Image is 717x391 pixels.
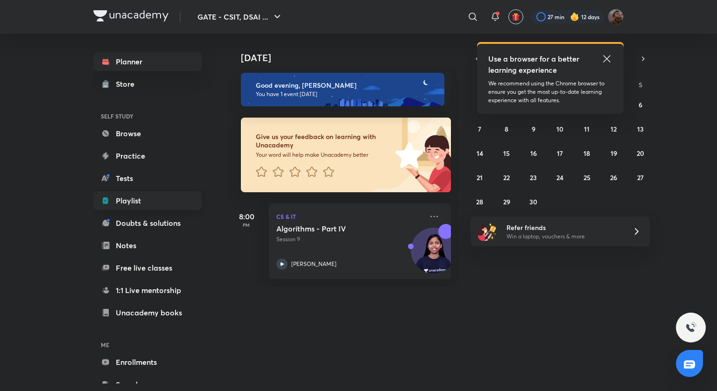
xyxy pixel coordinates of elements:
button: September 15, 2025 [499,146,514,161]
div: Store [116,78,140,90]
p: PM [228,222,265,228]
img: evening [241,73,444,106]
button: September 19, 2025 [606,146,621,161]
button: September 29, 2025 [499,194,514,209]
abbr: September 30, 2025 [529,197,537,206]
abbr: September 19, 2025 [611,149,617,158]
p: Your word will help make Unacademy better [256,151,392,159]
button: September 8, 2025 [499,121,514,136]
button: September 20, 2025 [633,146,648,161]
abbr: September 10, 2025 [556,125,563,133]
h5: Use a browser for a better learning experience [488,53,581,76]
button: September 30, 2025 [526,194,541,209]
button: September 7, 2025 [472,121,487,136]
img: referral [478,222,497,241]
abbr: September 25, 2025 [583,173,590,182]
h6: Give us your feedback on learning with Unacademy [256,133,392,149]
a: Store [93,75,202,93]
abbr: Saturday [639,80,642,89]
abbr: September 24, 2025 [556,173,563,182]
h5: 8:00 [228,211,265,222]
img: Company Logo [93,10,169,21]
a: Free live classes [93,258,202,277]
a: Practice [93,147,202,165]
button: September 25, 2025 [579,170,594,185]
abbr: September 16, 2025 [530,149,537,158]
img: streak [570,12,579,21]
abbr: September 27, 2025 [637,173,644,182]
abbr: September 21, 2025 [477,173,483,182]
a: Notes [93,236,202,255]
button: September 11, 2025 [579,121,594,136]
h6: SELF STUDY [93,108,202,124]
button: avatar [508,9,523,24]
img: Avatar [411,233,456,278]
p: CS & IT [276,211,423,222]
button: September 23, 2025 [526,170,541,185]
h5: Algorithms - Part IV [276,224,393,233]
abbr: September 14, 2025 [477,149,483,158]
abbr: September 7, 2025 [478,125,481,133]
abbr: September 12, 2025 [611,125,617,133]
button: September 27, 2025 [633,170,648,185]
h4: [DATE] [241,52,460,63]
a: Browse [93,124,202,143]
h6: Refer friends [506,223,621,232]
button: September 26, 2025 [606,170,621,185]
a: 1:1 Live mentorship [93,281,202,300]
abbr: September 29, 2025 [503,197,510,206]
button: September 13, 2025 [633,121,648,136]
button: September 14, 2025 [472,146,487,161]
h6: ME [93,337,202,353]
p: You have 1 event [DATE] [256,91,436,98]
button: September 10, 2025 [553,121,568,136]
button: September 22, 2025 [499,170,514,185]
p: Win a laptop, vouchers & more [506,232,621,241]
button: September 18, 2025 [579,146,594,161]
abbr: September 15, 2025 [503,149,510,158]
abbr: September 6, 2025 [639,100,642,109]
button: September 6, 2025 [633,97,648,112]
img: ttu [685,322,696,333]
a: Company Logo [93,10,169,24]
img: feedback_image [364,118,451,192]
abbr: September 13, 2025 [637,125,644,133]
a: Playlist [93,191,202,210]
abbr: September 20, 2025 [637,149,644,158]
button: September 21, 2025 [472,170,487,185]
p: Session 9 [276,235,423,244]
button: September 28, 2025 [472,194,487,209]
a: Enrollments [93,353,202,371]
button: September 12, 2025 [606,121,621,136]
p: [PERSON_NAME] [291,260,337,268]
abbr: September 8, 2025 [505,125,508,133]
a: Unacademy books [93,303,202,322]
abbr: September 26, 2025 [610,173,617,182]
button: GATE - CSIT, DSAI ... [192,7,288,26]
abbr: September 18, 2025 [583,149,590,158]
abbr: September 9, 2025 [532,125,535,133]
a: Tests [93,169,202,188]
a: Doubts & solutions [93,214,202,232]
button: September 16, 2025 [526,146,541,161]
img: avatar [512,13,520,21]
abbr: September 17, 2025 [557,149,563,158]
button: September 9, 2025 [526,121,541,136]
abbr: September 23, 2025 [530,173,537,182]
h6: Good evening, [PERSON_NAME] [256,81,436,90]
a: Planner [93,52,202,71]
abbr: September 28, 2025 [476,197,483,206]
abbr: September 11, 2025 [584,125,590,133]
abbr: September 22, 2025 [503,173,510,182]
p: We recommend using the Chrome browser to ensure you get the most up-to-date learning experience w... [488,79,612,105]
button: September 24, 2025 [553,170,568,185]
img: Suryansh Singh [608,9,624,25]
button: September 17, 2025 [553,146,568,161]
